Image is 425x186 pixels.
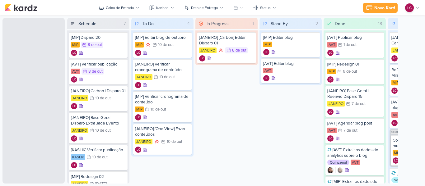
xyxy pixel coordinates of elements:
div: MIP [327,69,336,74]
div: Criador(a): Laís Costa [71,135,77,142]
div: [JANEIRO] Carbon | Disparo 01 [71,88,126,94]
p: LC [72,78,76,81]
div: Quinzenal [327,160,349,165]
div: Prioridade Alta [154,138,160,145]
div: Laís Costa [327,76,334,83]
div: JANEIRO [199,48,217,53]
div: 18 [376,20,385,27]
div: Laís Costa [391,55,398,61]
div: Criador(a): Laís Costa [71,50,77,56]
div: 10 de out [95,96,111,100]
div: Criador(a): Laís Costa [71,103,77,109]
div: Criador(a): Laís Costa [135,147,141,153]
div: [AVT] Verificar publicação [71,61,126,67]
div: [JANEIRO] [One View] Fazer conteúdos [135,126,190,137]
div: Laís Costa [327,109,334,115]
div: Prioridade Alta [145,42,151,48]
div: Laís Costa [135,50,141,56]
div: Criador(a): Laís Costa [199,55,205,61]
div: [AVT] Publicar blog [327,35,382,40]
div: Laís Costa [135,114,141,120]
div: Novo Kard [374,5,395,11]
p: LC [329,137,332,140]
div: Laís Costa [263,49,269,55]
p: LC [393,57,396,60]
div: Laís Costa [393,157,399,164]
p: LC [72,105,76,108]
p: LC [72,137,76,140]
div: MIP [263,42,272,47]
img: Sharlene Khoury [327,167,334,173]
div: JANEIRO [71,128,88,133]
div: Criador(a): Laís Costa [327,76,334,83]
div: 4 [185,20,192,27]
div: Laís Costa [391,120,398,126]
div: Laís Costa [327,135,334,142]
div: 10 de out [95,129,111,133]
div: 2 [313,20,320,27]
div: [MIP] Disparo 20 [71,35,126,40]
div: AVT [391,112,401,118]
div: JANEIRO [135,74,152,80]
div: 6 de out [343,70,357,74]
div: [JANEIRO] Base Geral | Disparo Extra Jade Evento [71,115,126,126]
div: Laís Costa [71,76,77,83]
p: LC [201,57,204,60]
p: LC [137,116,140,119]
div: [MIP] Editar blog de outubro [135,35,190,40]
div: 10 de out [159,75,175,79]
div: Criador(a): Laís Costa [71,76,77,83]
div: 7 [121,20,128,27]
div: 1 [250,20,256,27]
div: [AVT] Extrair os dados do analytics sobre o blog [327,147,382,158]
div: Laís Costa [71,162,77,168]
div: AVT [327,42,337,48]
div: MIP [135,42,144,48]
div: 8 de out [88,70,103,74]
span: SK1369 [391,130,401,134]
p: LC [329,52,332,55]
div: Criador(a): Laís Costa [263,49,269,55]
p: LC [407,5,412,11]
div: Prioridade Alta [218,47,224,53]
div: AVT [351,160,360,165]
div: 8 de out [232,48,246,52]
div: Criador(a): Laís Costa [135,114,141,120]
div: [JANEIRO] Verificar cronograma de conteúdo [135,61,190,73]
div: Laís Costa [135,147,141,153]
div: KASLIK [71,154,85,160]
div: AVT [263,68,273,73]
img: kardz.app [5,4,37,11]
div: Criador(a): Laís Costa [327,50,334,56]
div: 7 de out [352,102,366,106]
p: LC [329,78,332,81]
div: Laís Costa [71,135,77,142]
p: LC [329,111,332,114]
div: Laís Costa [71,50,77,56]
div: MIP [393,150,401,156]
div: MIP [135,107,144,112]
div: 7 de out [343,129,357,133]
div: Laís Costa [71,103,77,109]
div: Criador(a): Laís Costa [327,135,334,142]
div: MIP [71,42,80,48]
div: Criador(a): Laís Costa [391,55,398,61]
div: Laís Costa [327,50,334,56]
img: Sharlene Khoury [337,167,343,173]
div: 10 de out [158,43,174,47]
p: LC [137,148,140,152]
div: Criador(a): Sharlene Khoury [327,167,334,173]
div: AVT [71,69,80,74]
p: LC [394,159,398,162]
div: 10 de out [92,155,108,159]
div: Laís Costa [199,55,205,61]
div: 1 de out [343,43,357,47]
div: [AVT] Agendar blog post [327,120,382,126]
div: Criador(a): Laís Costa [393,157,399,164]
div: [AVT] Editar blog [263,61,318,66]
div: [MIP] Verificar cronograma de conteúdo [135,94,190,105]
div: Criador(a): Laís Costa [135,82,141,88]
div: Laís Costa [405,3,414,12]
p: LC [265,77,268,80]
div: Semanal [391,177,411,183]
